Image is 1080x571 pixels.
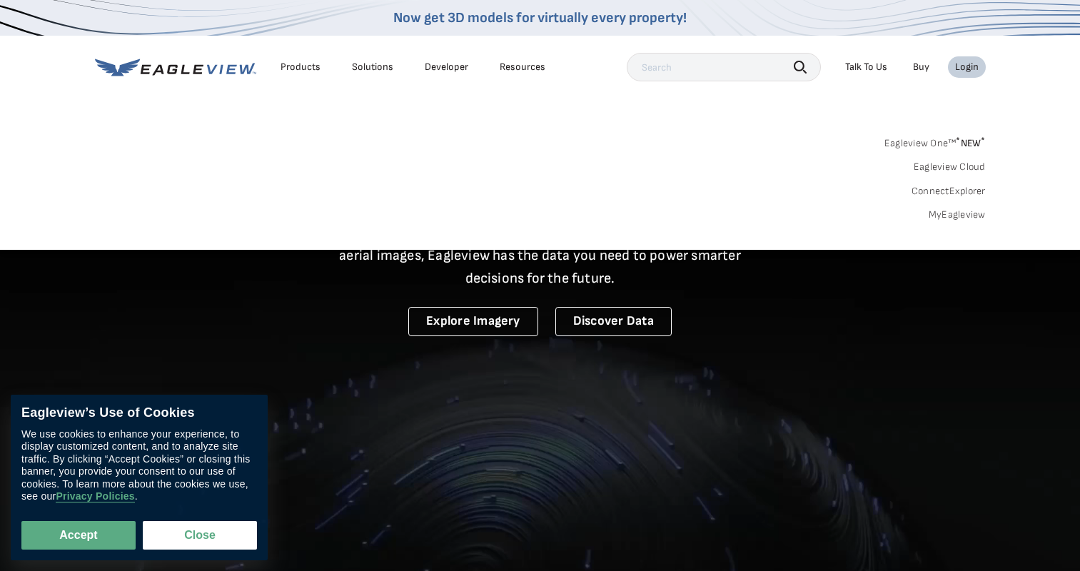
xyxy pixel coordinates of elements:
a: Now get 3D models for virtually every property! [393,9,687,26]
a: MyEagleview [929,208,986,221]
div: Login [955,61,979,74]
span: NEW [956,137,985,149]
a: ConnectExplorer [912,185,986,198]
a: Privacy Policies [56,491,134,503]
button: Close [143,521,257,550]
a: Buy [913,61,929,74]
div: Resources [500,61,545,74]
div: Products [281,61,321,74]
a: Eagleview Cloud [914,161,986,173]
button: Accept [21,521,136,550]
div: Solutions [352,61,393,74]
div: Talk To Us [845,61,887,74]
a: Explore Imagery [408,307,538,336]
input: Search [627,53,821,81]
div: Eagleview’s Use of Cookies [21,405,257,421]
div: We use cookies to enhance your experience, to display customized content, and to analyze site tra... [21,428,257,503]
a: Discover Data [555,307,672,336]
a: Developer [425,61,468,74]
a: Eagleview One™*NEW* [884,133,986,149]
p: A new era starts here. Built on more than 3.5 billion high-resolution aerial images, Eagleview ha... [322,221,759,290]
